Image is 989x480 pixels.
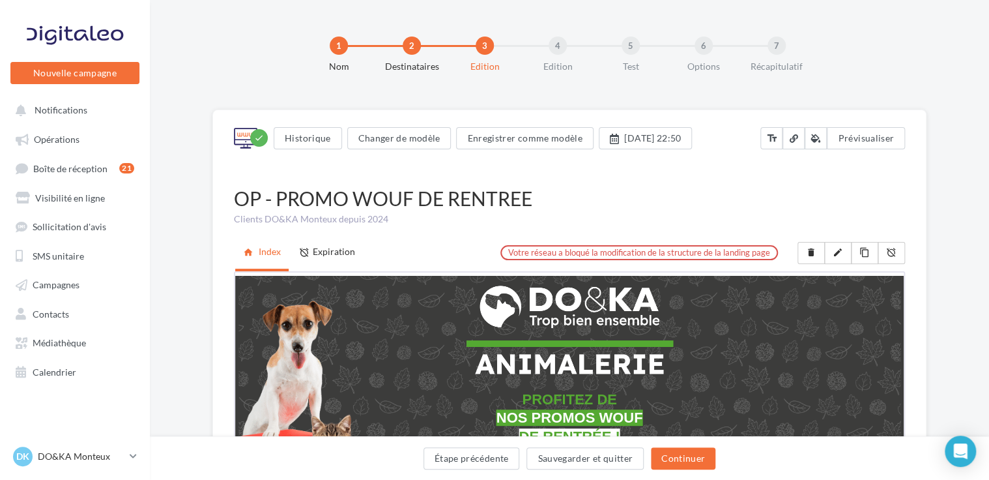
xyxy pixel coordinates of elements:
[878,242,905,264] button: alarm_off
[299,246,313,259] i: alarm_off
[250,129,268,147] div: Modifications enregistrées
[33,162,107,173] span: Boîte de réception
[234,185,905,213] div: OP - PROMO WOUF DE RENTREE
[838,132,894,143] span: Prévisualiser
[505,248,773,257] span: Votre réseau a bloqué la modification de la structure de la landing page
[945,436,976,467] div: Open Intercom Messenger
[370,60,453,73] div: Destinataires
[342,241,375,256] strong: 24/09
[300,224,521,239] span: animalerie préférée DO&KA Monteux !
[10,62,139,84] button: Nouvelle campagne
[549,37,567,55] div: 4
[243,246,257,259] i: home
[443,60,526,73] div: Edition
[33,279,79,290] span: Campagnes
[8,272,142,295] a: Campagnes
[662,60,745,73] div: Options
[283,156,384,172] span: DE RENTRÉE !
[297,60,380,73] div: Nom
[33,337,86,348] span: Médiathèque
[760,127,782,149] button: text_fields
[767,37,786,55] div: 7
[33,308,69,319] span: Contacts
[516,60,599,73] div: Edition
[859,247,870,258] i: content_copy
[299,281,370,293] a: J'EN PROFITE
[31,337,637,353] div: false
[16,450,29,463] span: DK
[147,224,300,239] span: C'est la rentrée dans votre
[8,98,137,121] button: Notifications
[234,213,905,226] div: Clients DO&KA Monteux depuis 2024
[8,214,142,237] a: Sollicitation d'avis
[235,235,289,269] a: Index
[8,243,142,267] a: SMS unitaire
[825,243,851,263] a: mode_edit
[34,134,79,145] span: Opérations
[695,37,713,55] div: 6
[10,444,139,469] a: DK DO&KA Monteux
[261,137,408,153] span: NOS PROMOS WOUF
[33,366,76,377] span: Calendrier
[33,250,84,261] span: SMS unitaire
[589,60,672,73] div: Test
[827,127,905,149] button: Prévisualiser
[403,37,421,55] div: 2
[824,242,852,264] button: mode_edit
[735,60,818,73] div: Récapitulatif
[651,447,715,470] button: Continuer
[274,127,342,149] button: Historique
[254,133,264,143] i: check
[456,127,593,149] button: Enregistrer comme modèle
[806,247,816,258] i: delete
[599,127,693,149] button: [DATE] 22:50
[833,247,843,258] i: mode_edit
[423,447,520,470] button: Étape précédente
[119,163,134,173] div: 21
[797,242,825,264] button: delete
[8,127,142,150] a: Opérations
[886,247,896,258] i: alarm_off
[330,37,348,55] div: 1
[35,104,87,115] span: Notifications
[287,119,381,135] span: PROFITEZ DE
[476,37,494,55] div: 3
[35,192,105,203] span: Visibilité en ligne
[8,301,142,325] a: Contacts
[8,156,142,180] a: Boîte de réception21
[389,241,422,256] strong: 12/10
[247,241,422,256] span: Rendez-vous du au
[139,10,530,112] img: logo_doka_Animalerie_Horizontal_fond_transparent-4.png
[526,447,644,470] button: Sauvegarder et quitter
[291,235,363,269] a: Expiration
[851,242,878,264] button: content_copy
[191,337,478,353] span: TOUT POUR VOS ADORABLES LOULOUS
[33,221,106,232] span: Sollicitation d'avis
[8,185,142,209] a: Visibilité en ligne
[852,243,878,263] a: content_copy
[622,37,640,55] div: 5
[8,359,142,383] a: Calendrier
[798,243,824,263] a: delete
[38,450,124,463] p: DO&KA Monteux
[766,132,777,145] i: text_fields
[878,243,904,263] a: alarm_off
[8,330,142,353] a: Médiathèque
[347,127,451,149] button: Changer de modèle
